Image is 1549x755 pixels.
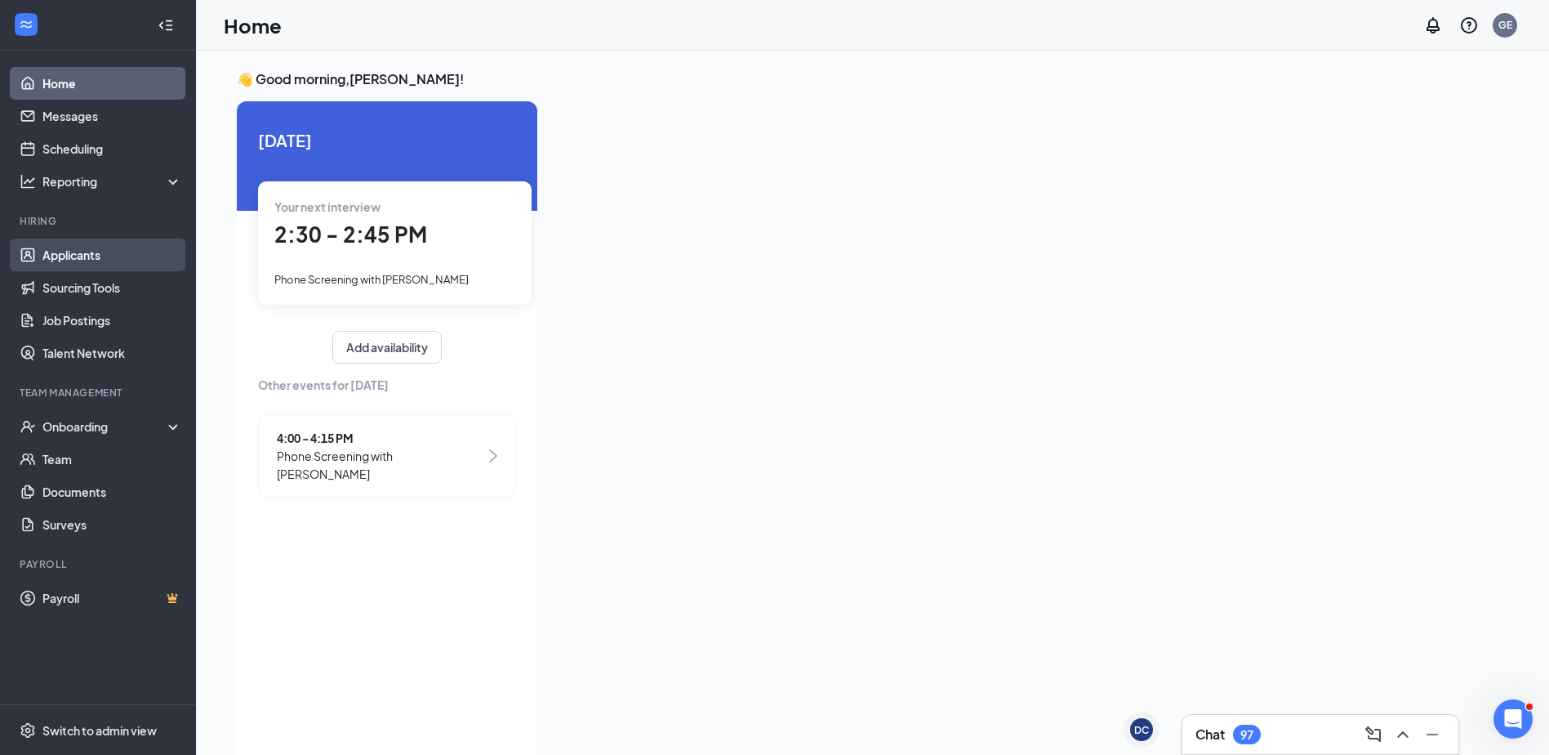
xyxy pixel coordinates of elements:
div: Reporting [42,173,183,190]
div: GE [1498,18,1512,32]
div: DC [1134,723,1149,737]
span: Your next interview [274,199,381,214]
a: Applicants [42,239,182,271]
a: Documents [42,476,182,508]
svg: Collapse [158,17,174,34]
svg: ComposeMessage [1364,725,1383,744]
div: Onboarding [42,418,168,435]
div: Switch to admin view [42,722,157,739]
svg: Minimize [1422,725,1442,744]
a: Home [42,67,182,100]
span: 4:00 - 4:15 PM [277,429,485,447]
span: Phone Screening with [PERSON_NAME] [274,273,469,286]
svg: UserCheck [20,418,36,435]
button: Minimize [1419,721,1445,748]
svg: WorkstreamLogo [18,16,34,33]
span: [DATE] [258,127,516,153]
a: Scheduling [42,132,182,165]
svg: Analysis [20,173,36,190]
svg: Notifications [1423,16,1443,35]
a: PayrollCrown [42,582,182,614]
h1: Home [224,11,282,39]
a: Team [42,443,182,476]
div: Hiring [20,214,179,228]
svg: Settings [20,722,36,739]
svg: QuestionInfo [1459,16,1479,35]
h3: 👋 Good morning, [PERSON_NAME] ! [237,70,1465,88]
h3: Chat [1195,726,1225,744]
span: 2:30 - 2:45 PM [274,221,427,248]
div: 97 [1240,728,1253,742]
span: Phone Screening with [PERSON_NAME] [277,447,485,483]
span: Other events for [DATE] [258,376,516,394]
a: Talent Network [42,337,182,369]
button: ChevronUp [1390,721,1416,748]
a: Surveys [42,508,182,541]
svg: ChevronUp [1393,725,1413,744]
iframe: Intercom live chat [1493,699,1533,739]
div: Team Management [20,386,179,400]
div: Payroll [20,557,179,571]
button: ComposeMessage [1360,721,1387,748]
a: Job Postings [42,304,182,337]
a: Messages [42,100,182,132]
a: Sourcing Tools [42,271,182,304]
button: Add availability [332,331,442,364]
